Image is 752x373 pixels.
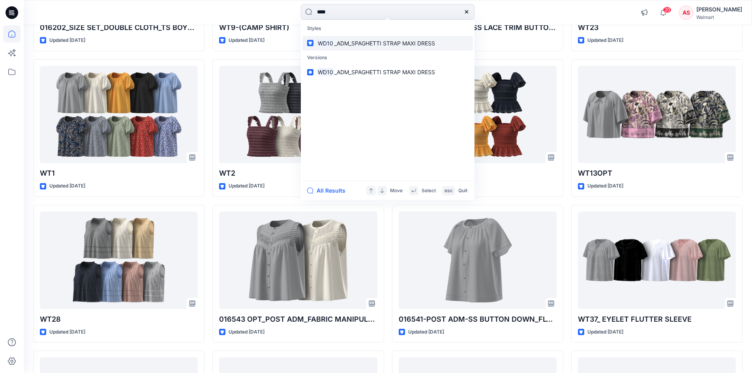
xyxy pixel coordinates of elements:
[49,328,85,336] p: Updated [DATE]
[399,314,557,325] p: 016541-POST ADM-SS BUTTON DOWN_FLT012
[578,22,736,33] p: WT23
[317,39,334,48] mark: WD10
[317,67,334,77] mark: WD10
[696,14,742,20] div: Walmart
[399,168,557,179] p: WT24
[40,66,198,163] a: WT1
[219,22,377,33] p: WT9-(CAMP SHIRT)
[229,182,264,190] p: Updated [DATE]
[444,187,453,195] p: esc
[663,7,671,13] span: 20
[229,328,264,336] p: Updated [DATE]
[219,168,377,179] p: WT2
[587,182,623,190] p: Updated [DATE]
[578,212,736,309] a: WT37_ EYELET FLUTTER SLEEVE
[679,6,693,20] div: AS
[302,51,473,65] p: Versions
[399,22,557,33] p: 016545 1X_SIZE SET_SS LACE TRIM BUTTON DOWN TOP
[587,328,623,336] p: Updated [DATE]
[422,187,436,195] p: Select
[458,187,467,195] p: Quit
[49,182,85,190] p: Updated [DATE]
[390,187,403,195] p: Move
[219,314,377,325] p: 016543 OPT_POST ADM_FABRIC MANIPULATED SHELL
[219,212,377,309] a: 016543 OPT_POST ADM_FABRIC MANIPULATED SHELL
[399,212,557,309] a: 016541-POST ADM-SS BUTTON DOWN_FLT012
[40,212,198,309] a: WT28
[408,328,444,336] p: Updated [DATE]
[40,22,198,33] p: 016202_SIZE SET_DOUBLE CLOTH_TS BOYFRIEND SHIRT
[302,21,473,36] p: Styles
[302,65,473,79] a: WD10_ADM_SPAGHETTI STRAP MAXI DRESS
[302,36,473,51] a: WD10_ADM_SPAGHETTI STRAP MAXI DRESS
[578,66,736,163] a: WT13OPT
[334,69,435,75] span: _ADM_SPAGHETTI STRAP MAXI DRESS
[229,36,264,45] p: Updated [DATE]
[307,186,351,195] button: All Results
[578,314,736,325] p: WT37_ EYELET FLUTTER SLEEVE
[587,36,623,45] p: Updated [DATE]
[399,66,557,163] a: WT24
[40,168,198,179] p: WT1
[219,66,377,163] a: WT2
[49,36,85,45] p: Updated [DATE]
[578,168,736,179] p: WT13OPT
[334,40,435,47] span: _ADM_SPAGHETTI STRAP MAXI DRESS
[40,314,198,325] p: WT28
[696,5,742,14] div: [PERSON_NAME]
